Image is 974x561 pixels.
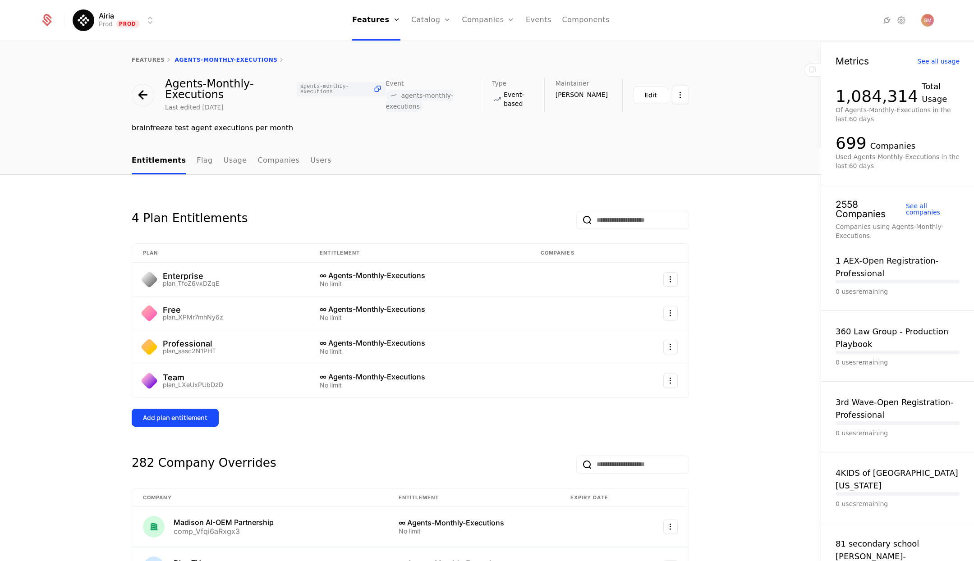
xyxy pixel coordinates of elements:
div: Prod [99,19,113,28]
th: Plan [132,244,309,263]
button: 4KIDS of [GEOGRAPHIC_DATA][US_STATE] [836,467,960,492]
div: No limit [320,281,519,287]
div: See all usage [917,58,960,64]
div: Metrics [836,56,869,66]
img: Georgi Muleshkov [921,14,934,27]
div: 0 uses remaining [836,499,960,508]
div: 4 Plan Entitlements [132,211,248,229]
div: No limit [320,348,519,355]
button: Edit [634,86,668,104]
span: agents-monthly-executions [386,92,453,110]
div: Edit [645,91,657,100]
div: Enterprise [163,272,219,280]
div: plan_sasc2N1PHT [163,348,216,354]
div: ∞ Agents-Monthly-Executions [320,373,519,380]
a: Settings [896,15,907,26]
span: Maintainer [556,80,589,87]
span: agents-monthly-executions [300,84,369,95]
div: 0 uses remaining [836,287,960,296]
div: 0 uses remaining [836,429,960,438]
div: plan_LXeUxPUbDzD [163,382,223,388]
a: Flag [197,148,212,174]
button: 1 AEX-Open Registration-Professional [836,255,960,280]
div: Last edited [DATE] [165,103,224,112]
div: Free [163,306,223,314]
th: Entitlement [388,488,560,507]
div: brainfreeze test agent executions per month [132,123,689,133]
ul: Choose Sub Page [132,148,331,174]
button: Select action [663,374,678,388]
div: Used Agents-Monthly-Executions in the last 60 days [836,152,960,170]
div: 2558 Companies [836,200,906,219]
div: 1,084,314 [836,87,918,105]
button: Select action [663,340,678,354]
button: Open user button [921,14,934,27]
button: Select action [663,306,678,320]
a: Entitlements [132,148,186,174]
a: Integrations [882,15,892,26]
div: Companies [870,140,915,152]
div: Madison AI-OEM Partnership [174,519,274,526]
div: Of Agents-Monthly-Executions in the last 60 days [836,105,960,123]
div: comp_Vfqi6aRxgx3 [174,528,274,535]
button: Select action [663,272,678,287]
div: Add plan entitlement [143,413,207,422]
div: ∞ Agents-Monthly-Executions [320,306,519,313]
th: Entitlement [309,244,529,263]
button: 3rd Wave-Open Registration-Professional [836,396,960,421]
nav: Main [132,148,689,174]
button: Select environment [75,10,156,30]
span: Prod [116,20,139,27]
div: Professional [163,340,216,348]
div: 699 [836,134,867,152]
a: Companies [257,148,299,174]
div: plan_XPMr7mhNy6z [163,314,223,320]
button: Select action [672,86,689,104]
div: 0 uses remaining [836,358,960,367]
div: See all companies [906,203,960,215]
img: Madison AI-OEM Partnership [143,516,165,538]
a: Users [310,148,331,174]
button: Select action [663,520,678,534]
div: 282 Company Overrides [132,456,276,474]
div: ∞ Agents-Monthly-Executions [399,519,549,526]
div: No limit [320,382,519,388]
div: plan_TfoZ6vxDZqE [163,280,219,287]
div: Total Usage [922,80,960,105]
div: ∞ Agents-Monthly-Executions [320,339,519,347]
th: Company [132,488,388,507]
a: Usage [224,148,247,174]
button: Add plan entitlement [132,409,219,427]
span: Airia [99,12,114,19]
div: Companies using Agents-Monthly-Executions. [836,222,960,240]
th: Expiry date [560,488,640,507]
div: No limit [399,528,549,534]
span: [PERSON_NAME] [556,90,608,99]
th: Companies [530,244,626,263]
div: Agents-Monthly-Executions [165,78,386,100]
div: No limit [320,315,519,321]
span: Event [386,80,404,87]
div: Team [163,374,223,382]
span: Type [492,80,506,87]
span: Event-based [504,90,530,108]
img: Airia [73,9,94,31]
button: 360 Law Group - Production Playbook [836,325,960,351]
a: features [132,57,165,63]
div: ∞ Agents-Monthly-Executions [320,272,519,279]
